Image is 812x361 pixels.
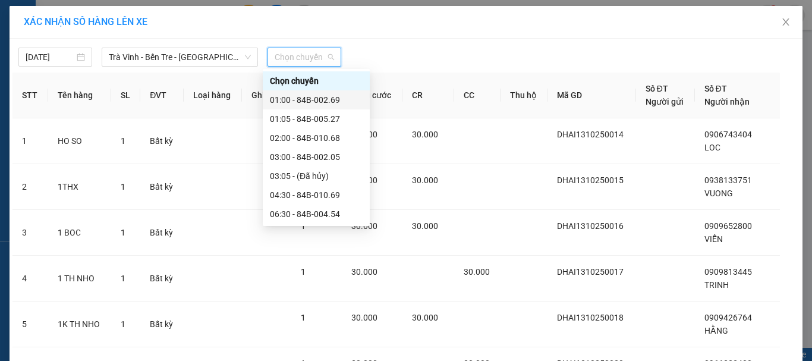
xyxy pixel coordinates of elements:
span: DHAI1310250016 [557,221,624,231]
span: DHAI1310250014 [557,130,624,139]
td: 2 [12,164,48,210]
td: 1K TH NHO [48,302,111,347]
span: 30.000 [351,313,377,322]
th: ĐVT [140,73,184,118]
span: 0909426764 [704,313,752,322]
span: Chọn chuyến [275,48,334,66]
td: 1 BOC [48,210,111,256]
div: 04:30 - 84B-010.69 [270,189,363,202]
span: DHAI1310250018 [557,313,624,322]
th: SL [111,73,140,118]
span: 30.000 [412,175,438,185]
input: 14/10/2025 [26,51,74,64]
span: VIỄN [704,234,723,244]
span: 1 [121,136,125,146]
th: CC [454,73,501,118]
td: Bất kỳ [140,256,184,302]
span: 1 [301,267,306,277]
span: Người nhận [704,97,750,106]
td: 1 [12,118,48,164]
div: 06:30 - 84B-004.54 [270,208,363,221]
span: 0909813445 [704,267,752,277]
td: 1THX [48,164,111,210]
td: 3 [12,210,48,256]
div: Chọn chuyến [270,74,363,87]
div: 01:05 - 84B-005.27 [270,112,363,125]
span: 30.000 [464,267,490,277]
th: CR [402,73,454,118]
span: VUONG [704,189,733,198]
span: 1 [301,221,306,231]
span: HẰNG [704,326,728,335]
th: Mã GD [547,73,635,118]
span: 1 [121,182,125,192]
button: Close [769,6,802,39]
div: 03:05 - (Đã hủy) [270,169,363,183]
span: 0938133751 [704,175,752,185]
span: down [244,54,251,61]
span: Số ĐT [646,84,668,93]
td: Bất kỳ [140,164,184,210]
span: DHAI1310250015 [557,175,624,185]
span: 1 [121,319,125,329]
span: 0906743404 [704,130,752,139]
div: 02:00 - 84B-010.68 [270,131,363,145]
span: 30.000 [351,267,377,277]
span: 1 [121,228,125,237]
span: 1 [121,274,125,283]
td: Bất kỳ [140,118,184,164]
th: Tên hàng [48,73,111,118]
th: Tổng cước [342,73,402,118]
th: STT [12,73,48,118]
span: LOC [704,143,720,152]
th: Loại hàng [184,73,242,118]
span: Trà Vinh - Bến Tre - Sài Gòn [109,48,251,66]
span: XÁC NHẬN SỐ HÀNG LÊN XE [24,16,147,27]
td: HO SO [48,118,111,164]
span: 1 [301,313,306,322]
div: Chọn chuyến [263,71,370,90]
th: Thu hộ [501,73,547,118]
span: close [781,17,791,27]
span: TRINH [704,280,729,290]
span: Người gửi [646,97,684,106]
span: 0909652800 [704,221,752,231]
td: 5 [12,302,48,347]
span: 30.000 [412,130,438,139]
span: 30.000 [351,221,377,231]
span: 30.000 [412,221,438,231]
th: Ghi chú [242,73,291,118]
span: 30.000 [412,313,438,322]
div: 03:00 - 84B-002.05 [270,150,363,164]
span: DHAI1310250017 [557,267,624,277]
td: Bất kỳ [140,302,184,347]
td: Bất kỳ [140,210,184,256]
td: 4 [12,256,48,302]
span: Số ĐT [704,84,727,93]
div: 01:00 - 84B-002.69 [270,93,363,106]
td: 1 TH NHO [48,256,111,302]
